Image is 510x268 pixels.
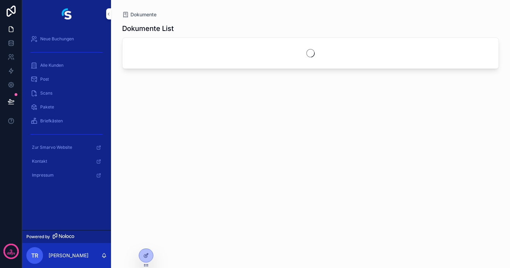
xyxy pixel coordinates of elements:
[32,145,72,150] span: Zur Smarvo Website
[26,115,107,127] a: Briefkästen
[26,33,107,45] a: Neue Buchungen
[40,104,54,110] span: Pakete
[9,248,12,255] p: 3
[26,141,107,154] a: Zur Smarvo Website
[22,28,111,190] div: scrollable content
[40,36,74,42] span: Neue Buchungen
[40,90,52,96] span: Scans
[26,234,50,239] span: Powered by
[122,24,174,33] h1: Dokumente List
[32,159,47,164] span: Kontakt
[122,11,156,18] a: Dokumente
[7,251,15,256] p: days
[40,63,63,68] span: Alle Kunden
[26,87,107,99] a: Scans
[49,252,88,259] p: [PERSON_NAME]
[26,101,107,113] a: Pakete
[22,230,111,243] a: Powered by
[31,251,38,260] span: TR
[130,11,156,18] span: Dokumente
[32,172,54,178] span: Impressum
[26,169,107,181] a: Impressum
[40,118,63,124] span: Briefkästen
[26,59,107,72] a: Alle Kunden
[26,73,107,86] a: Post
[40,76,49,82] span: Post
[62,8,71,19] img: App logo
[26,155,107,168] a: Kontakt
